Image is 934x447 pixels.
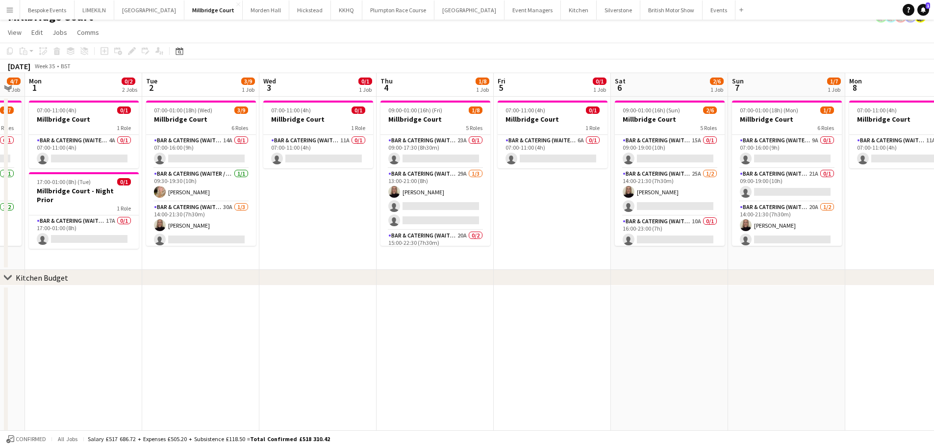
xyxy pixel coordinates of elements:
span: 07:00-01:00 (18h) (Wed) [154,106,212,114]
span: 1 [926,2,930,9]
app-job-card: 07:00-11:00 (4h)0/1Millbridge Court1 RoleBar & Catering (Waiter / waitress)6A0/107:00-11:00 (4h) [498,101,607,168]
span: 1 Role [585,124,600,131]
h3: Millbridge Court - Night Prior [29,186,139,204]
span: Edit [31,28,43,37]
span: 2 [145,82,157,93]
app-job-card: 09:00-01:00 (16h) (Fri)1/8Millbridge Court5 RolesBar & Catering (Waiter / waitress)23A0/109:00-17... [380,101,490,246]
span: 6 Roles [817,124,834,131]
app-card-role: Bar & Catering (Waiter / waitress)29A1/313:00-21:00 (8h)[PERSON_NAME] [380,168,490,230]
span: 0/1 [117,178,131,185]
app-card-role: Bar & Catering (Waiter / waitress)25A1/214:00-21:30 (7h30m)[PERSON_NAME] [615,168,725,216]
span: 3 [262,82,276,93]
h3: Millbridge Court [615,115,725,124]
button: Silverstone [597,0,640,20]
span: 4 [379,82,393,93]
span: 2/6 [703,106,717,114]
button: Plumpton Race Course [362,0,434,20]
span: 1 [27,82,42,93]
app-card-role: Bar & Catering (Waiter / waitress)14A0/107:00-16:00 (9h) [146,135,256,168]
span: 5 Roles [466,124,482,131]
div: 1 Job [242,86,254,93]
div: 1 Job [710,86,723,93]
span: 07:00-11:00 (4h) [857,106,897,114]
span: 09:00-01:00 (16h) (Sun) [623,106,680,114]
span: 6 [613,82,626,93]
span: 09:00-01:00 (16h) (Fri) [388,106,442,114]
button: Hickstead [289,0,331,20]
button: British Motor Show [640,0,703,20]
span: 0/2 [122,78,135,85]
span: Week 35 [32,62,57,70]
span: 07:00-11:00 (4h) [37,106,76,114]
span: 7 [731,82,744,93]
button: Morden Hall [243,0,289,20]
div: 1 Job [476,86,489,93]
h3: Millbridge Court [498,115,607,124]
span: 2/6 [710,78,724,85]
app-card-role: Bar & Catering (Waiter / waitress)20A0/215:00-22:30 (7h30m) [380,230,490,278]
span: 6 Roles [231,124,248,131]
app-card-role: Bar & Catering (Waiter / waitress)4A0/107:00-11:00 (4h) [29,135,139,168]
button: [GEOGRAPHIC_DATA] [434,0,505,20]
span: 8 [848,82,862,93]
div: 1 Job [359,86,372,93]
span: Mon [849,77,862,85]
div: BST [61,62,71,70]
span: 1/8 [469,106,482,114]
span: 1/8 [476,78,489,85]
button: Millbridge Court [184,0,243,20]
span: Comms [77,28,99,37]
div: 07:00-11:00 (4h)0/1Millbridge Court1 RoleBar & Catering (Waiter / waitress)4A0/107:00-11:00 (4h) [29,101,139,168]
span: View [8,28,22,37]
app-card-role: Bar & Catering (Waiter / waitress)10A0/116:00-23:00 (7h) [615,216,725,249]
span: Confirmed [16,436,46,443]
span: 1 Role [351,124,365,131]
span: Sat [615,77,626,85]
span: 1/7 [827,78,841,85]
span: 0/1 [593,78,606,85]
div: 09:00-01:00 (16h) (Sun)2/6Millbridge Court5 RolesBar & Catering (Waiter / waitress)15A0/109:00-19... [615,101,725,246]
app-job-card: 07:00-11:00 (4h)0/1Millbridge Court1 RoleBar & Catering (Waiter / waitress)11A0/107:00-11:00 (4h) [263,101,373,168]
h3: Millbridge Court [263,115,373,124]
app-card-role: Bar & Catering (Waiter / waitress)21A0/109:00-19:00 (10h) [732,168,842,202]
span: Fri [498,77,505,85]
app-card-role: Bar & Catering (Waiter / waitress)30A1/314:00-21:30 (7h30m)[PERSON_NAME] [146,202,256,263]
span: 0/1 [358,78,372,85]
span: 1 Role [117,124,131,131]
span: 4/7 [7,78,21,85]
span: Thu [380,77,393,85]
button: KKHQ [331,0,362,20]
span: Sun [732,77,744,85]
app-card-role: Bar & Catering (Waiter / waitress)23A0/109:00-17:30 (8h30m) [380,135,490,168]
span: 0/1 [586,106,600,114]
button: Bespoke Events [20,0,75,20]
button: Kitchen [561,0,597,20]
span: 5 Roles [700,124,717,131]
button: Event Managers [505,0,561,20]
a: Jobs [49,26,71,39]
button: Confirmed [5,434,48,445]
span: Wed [263,77,276,85]
div: [DATE] [8,61,30,71]
span: Tue [146,77,157,85]
span: 1 Role [117,205,131,212]
span: 5 [496,82,505,93]
app-job-card: 07:00-01:00 (18h) (Mon)1/7Millbridge Court6 RolesBar & Catering (Waiter / waitress)9A0/107:00-16:... [732,101,842,246]
span: 07:00-11:00 (4h) [505,106,545,114]
div: Kitchen Budget [16,273,68,283]
app-card-role: Bar & Catering (Waiter / waitress)20A1/214:00-21:30 (7h30m)[PERSON_NAME] [732,202,842,249]
span: 0/1 [352,106,365,114]
h3: Millbridge Court [732,115,842,124]
div: 1 Job [593,86,606,93]
app-card-role: Bar & Catering (Waiter / waitress)15A0/109:00-19:00 (10h) [615,135,725,168]
button: Events [703,0,735,20]
app-job-card: 17:00-01:00 (8h) (Tue)0/1Millbridge Court - Night Prior1 RoleBar & Catering (Waiter / waitress)17... [29,172,139,249]
div: 2 Jobs [122,86,137,93]
div: Salary £517 686.72 + Expenses £505.20 + Subsistence £118.50 = [88,435,330,443]
app-card-role: Bar & Catering (Waiter / waitress)1/109:30-19:30 (10h)[PERSON_NAME] [146,168,256,202]
div: 1 Job [828,86,840,93]
span: 1/7 [820,106,834,114]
